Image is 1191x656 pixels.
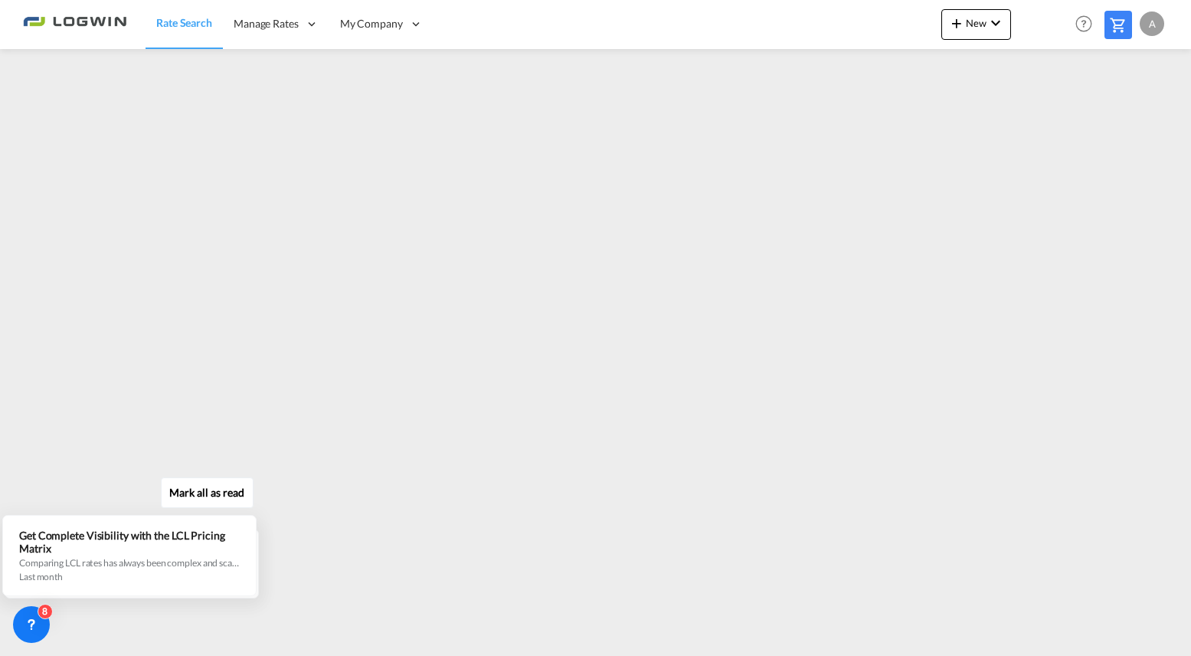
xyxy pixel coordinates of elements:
[947,17,1005,29] span: New
[1140,11,1164,36] div: A
[1071,11,1104,38] div: Help
[23,7,126,41] img: 2761ae10d95411efa20a1f5e0282d2d7.png
[234,16,299,31] span: Manage Rates
[947,14,966,32] md-icon: icon-plus 400-fg
[156,16,212,29] span: Rate Search
[941,9,1011,40] button: icon-plus 400-fgNewicon-chevron-down
[340,16,403,31] span: My Company
[1071,11,1097,37] span: Help
[987,14,1005,32] md-icon: icon-chevron-down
